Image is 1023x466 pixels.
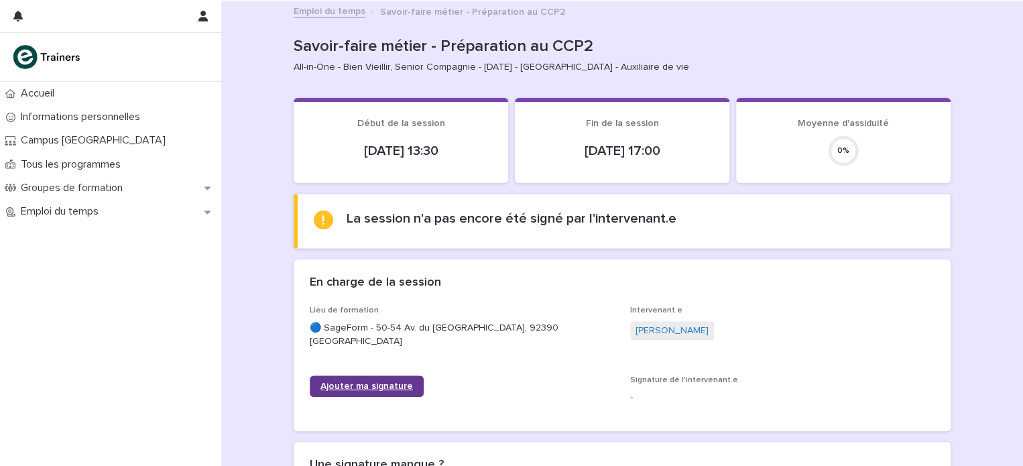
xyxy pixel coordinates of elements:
a: Ajouter ma signature [310,375,424,397]
span: Début de la session [357,119,445,128]
p: [DATE] 13:30 [310,143,492,159]
p: Emploi du temps [15,205,109,218]
span: Signature de l'intervenant.e [630,376,738,384]
span: Moyenne d'assiduité [798,119,889,128]
p: Groupes de formation [15,182,133,194]
a: Emploi du temps [294,3,365,18]
p: Tous les programmes [15,158,131,171]
h2: En charge de la session [310,276,441,290]
p: - [630,391,935,405]
span: Ajouter ma signature [320,382,413,391]
span: Fin de la session [586,119,659,128]
span: Intervenant.e [630,306,682,314]
p: [DATE] 17:00 [531,143,713,159]
span: Lieu de formation [310,306,379,314]
p: Informations personnelles [15,111,151,123]
p: Campus [GEOGRAPHIC_DATA] [15,134,176,147]
p: Savoir-faire métier - Préparation au CCP2 [380,3,565,18]
h2: La session n'a pas encore été signé par l'intervenant.e [347,211,676,227]
p: All-in-One - Bien Vieillir, Senior Compagnie - [DATE] - [GEOGRAPHIC_DATA] - Auxiliaire de vie [294,62,940,73]
p: Accueil [15,87,65,100]
p: Savoir-faire métier - Préparation au CCP2 [294,37,945,56]
div: 0 % [827,146,859,156]
a: [PERSON_NAME] [636,324,709,338]
p: 🔵 SageForm - 50-54 Av. du [GEOGRAPHIC_DATA], 92390 [GEOGRAPHIC_DATA] [310,321,614,349]
img: K0CqGN7SDeD6s4JG8KQk [11,44,84,70]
